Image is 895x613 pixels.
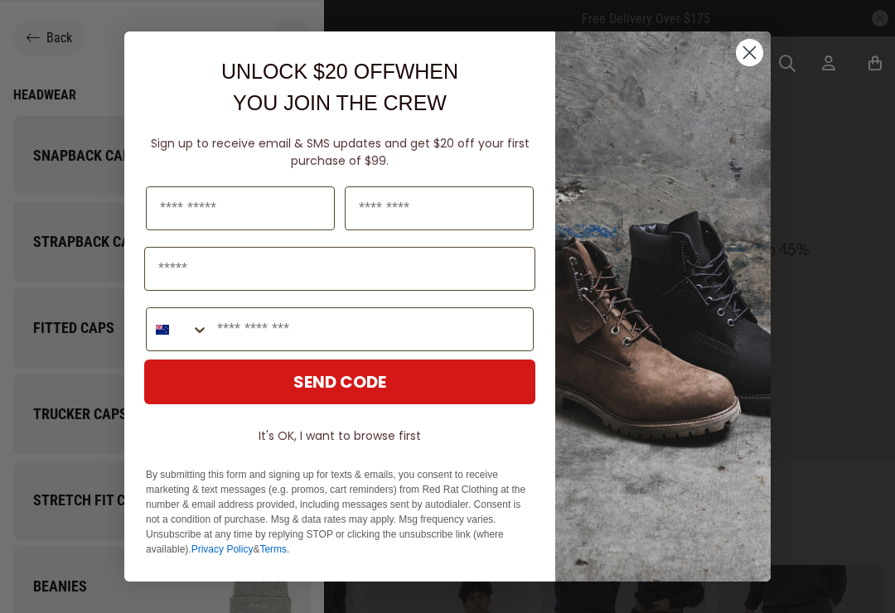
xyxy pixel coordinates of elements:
[735,38,764,67] button: Close dialog
[144,421,535,451] button: It's OK, I want to browse first
[144,360,535,404] button: SEND CODE
[259,543,287,555] a: Terms
[151,135,530,169] span: Sign up to receive email & SMS updates and get $20 off your first purchase of $99.
[156,323,169,336] img: New Zealand
[555,31,771,582] img: f7662613-148e-4c88-9575-6c6b5b55a647.jpeg
[13,7,63,56] button: Open LiveChat chat widget
[395,60,458,83] span: WHEN
[221,60,395,83] span: UNLOCK $20 OFF
[146,186,335,230] input: First Name
[233,91,447,114] span: YOU JOIN THE CREW
[144,247,535,291] input: Email
[191,543,254,555] a: Privacy Policy
[146,467,534,557] p: By submitting this form and signing up for texts & emails, you consent to receive marketing & tex...
[147,308,209,350] button: Search Countries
